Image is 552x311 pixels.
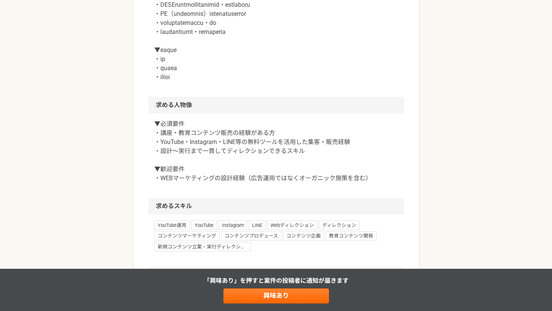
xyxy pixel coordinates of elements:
[148,198,404,214] h2: 求めるスキル
[154,242,251,251] span: 新規コンテンツ立案・実行ディレクション
[191,221,217,230] span: YouTube
[283,231,324,241] span: コンテンツ企画
[249,221,266,230] span: LINE
[221,231,281,241] span: コンテンツプロデュース
[319,221,360,230] span: ディレクション
[154,231,220,241] span: コンテンツマーケティング
[154,221,190,230] span: YouTube運用
[326,231,377,241] span: 教育コンテンツ開発
[154,119,398,183] p: ▼必須要件 ・講座・教育コンテンツ販売の経験がある方 ・YouTube・Instagram・LINE等の無料ツールを活用した集客・販売経験 ・設計～実行まで一貫してディレクションできるスキル ▼...
[223,288,329,303] a: 興味あり
[148,97,404,113] h2: 求める人物像
[218,221,247,230] span: Instagram
[148,267,404,283] h2: その他の条件・環境
[204,276,349,285] p: 「興味あり」を押すと 案件の投稿者に通知が届きます
[267,221,317,230] span: Webディレクション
